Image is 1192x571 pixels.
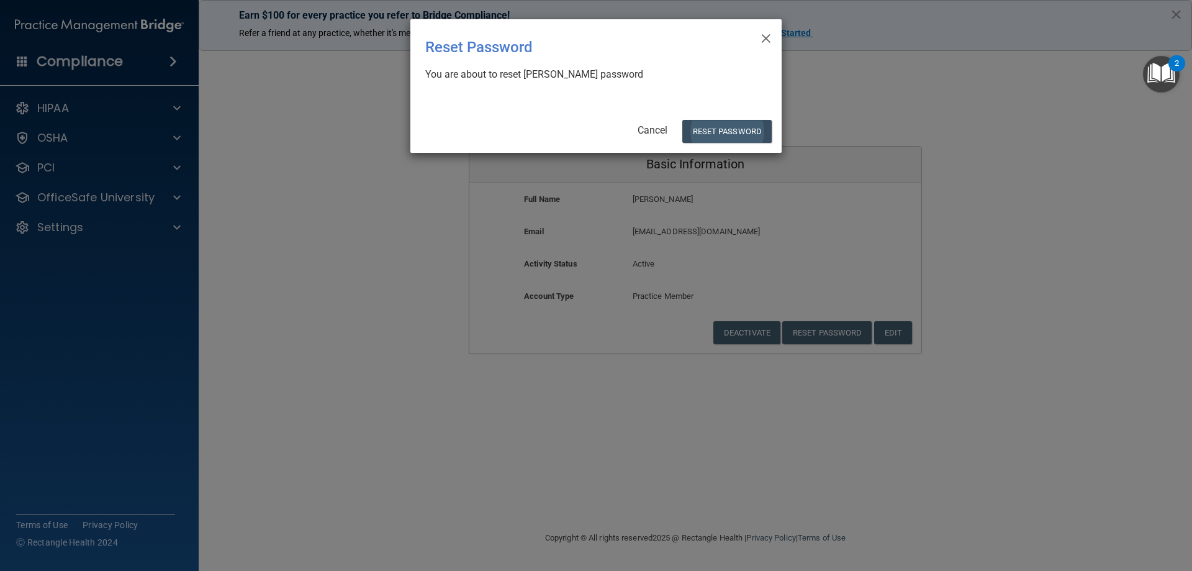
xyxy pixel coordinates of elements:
div: Reset Password [425,29,716,65]
div: You are about to reset [PERSON_NAME] password [425,68,757,81]
div: 2 [1175,63,1179,80]
span: × [761,24,772,49]
button: Reset Password [682,120,772,143]
a: Cancel [638,124,667,136]
button: Open Resource Center, 2 new notifications [1143,56,1180,93]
